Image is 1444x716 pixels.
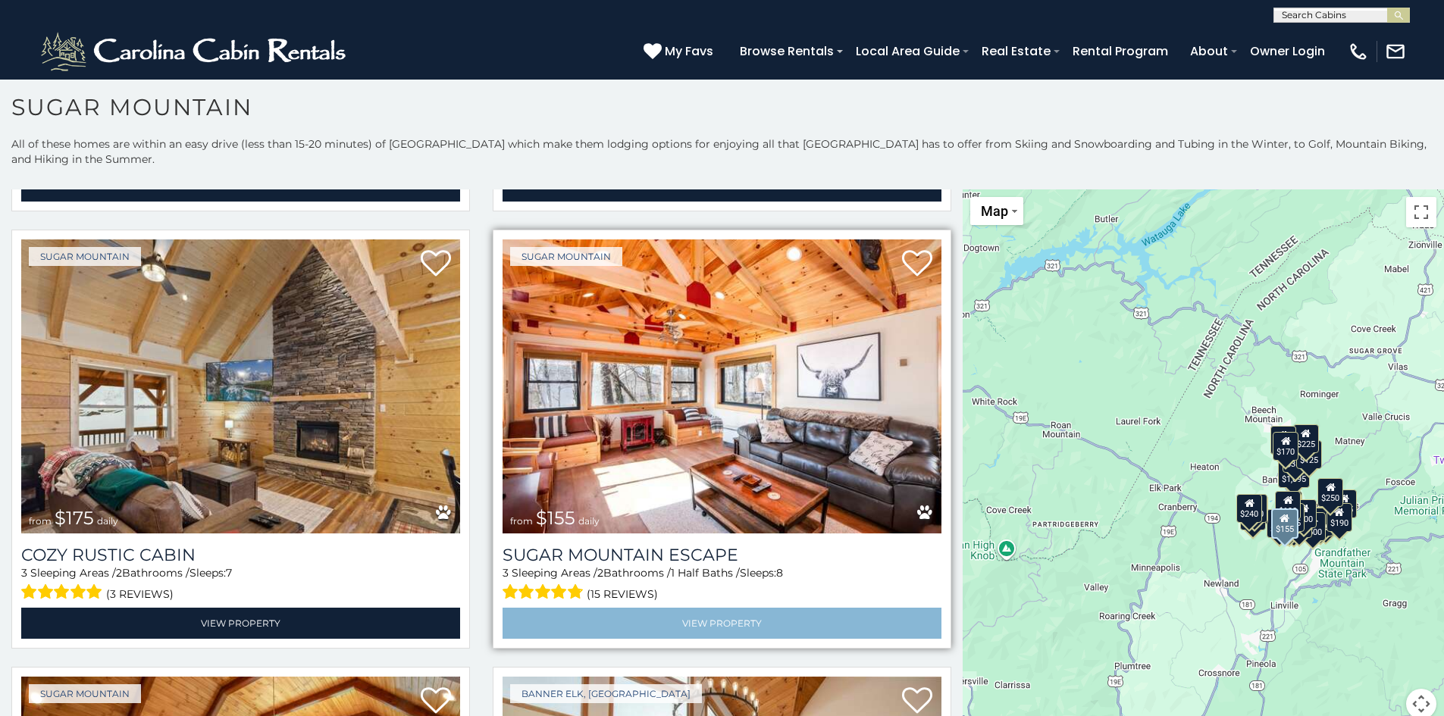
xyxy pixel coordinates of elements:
span: Map [981,203,1008,219]
div: Sleeping Areas / Bathrooms / Sleeps: [503,565,941,604]
span: 1 Half Baths / [671,566,740,580]
span: (15 reviews) [587,584,658,604]
a: Sugar Mountain [510,247,622,266]
a: Banner Elk, [GEOGRAPHIC_DATA] [510,684,702,703]
img: mail-regular-white.png [1385,41,1406,62]
div: $170 [1273,431,1299,460]
span: 2 [116,566,122,580]
a: Local Area Guide [848,38,967,64]
span: (3 reviews) [106,584,174,604]
div: $1,095 [1279,459,1311,488]
div: $190 [1276,491,1301,520]
span: daily [578,515,600,527]
a: Sugar Mountain [29,247,141,266]
span: $175 [55,507,94,529]
a: Cozy Rustic Cabin [21,545,460,565]
div: $125 [1297,440,1323,469]
a: Real Estate [974,38,1058,64]
a: Browse Rentals [732,38,841,64]
span: 8 [776,566,783,580]
span: My Favs [665,42,713,61]
span: $155 [536,507,575,529]
div: $350 [1283,443,1309,472]
a: Add to favorites [421,249,451,280]
span: from [29,515,52,527]
a: Cozy Rustic Cabin from $175 daily [21,239,460,533]
div: Sleeping Areas / Bathrooms / Sleeps: [21,565,460,604]
a: View Property [503,608,941,639]
span: daily [97,515,118,527]
span: from [510,515,533,527]
div: $250 [1318,477,1344,506]
span: 2 [597,566,603,580]
a: About [1182,38,1236,64]
a: Sugar Mountain Escape [503,545,941,565]
span: 3 [503,566,509,580]
img: phone-regular-white.png [1348,41,1369,62]
button: Toggle fullscreen view [1406,197,1436,227]
a: Rental Program [1065,38,1176,64]
div: $355 [1240,501,1266,530]
div: $200 [1292,499,1317,528]
div: $240 [1237,493,1263,522]
button: Change map style [970,197,1023,225]
div: $240 [1270,426,1296,455]
div: $195 [1308,508,1334,536]
img: Sugar Mountain Escape [503,239,941,533]
div: $155 [1332,489,1358,518]
div: $350 [1282,510,1308,539]
a: Owner Login [1242,38,1333,64]
a: Sugar Mountain Escape from $155 daily [503,239,941,533]
span: 3 [21,566,27,580]
div: $155 [1271,508,1298,538]
img: Cozy Rustic Cabin [21,239,460,533]
a: My Favs [644,42,717,61]
a: Sugar Mountain [29,684,141,703]
span: 7 [226,566,232,580]
div: $350 [1286,509,1312,538]
div: $190 [1327,502,1352,531]
div: $500 [1301,512,1327,541]
div: $225 [1293,424,1319,453]
img: White-1-2.png [38,29,352,74]
a: Add to favorites [902,249,932,280]
a: View Property [21,608,460,639]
